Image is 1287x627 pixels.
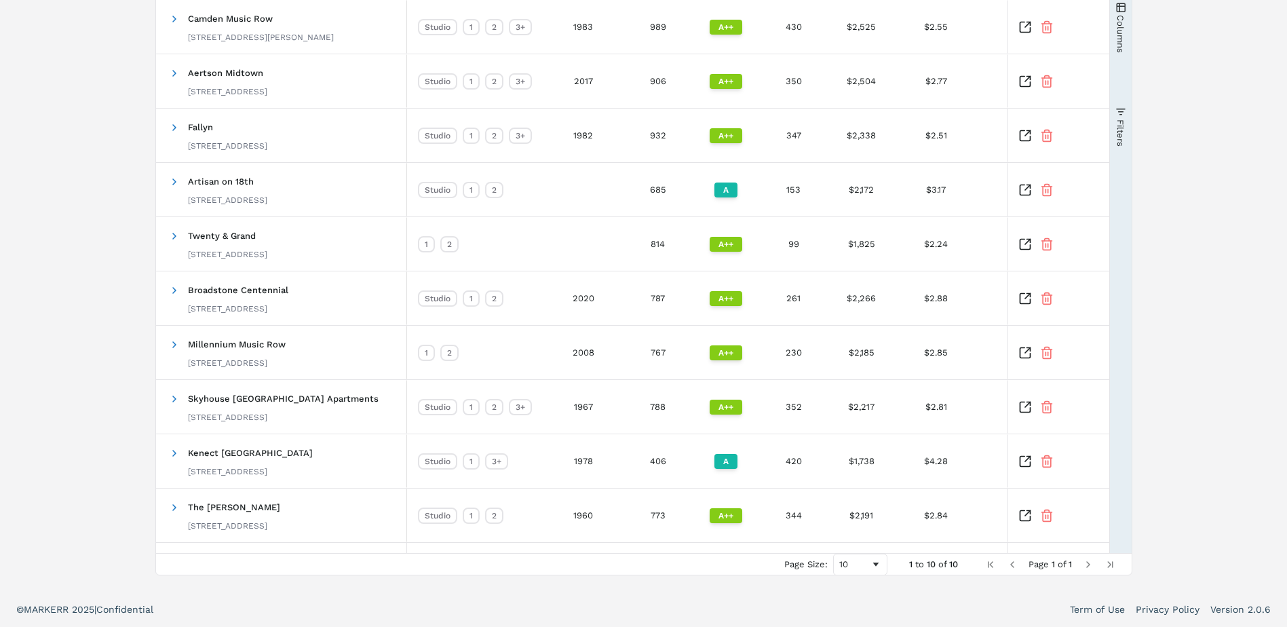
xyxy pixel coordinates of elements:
[1210,603,1271,616] a: Version 2.0.6
[463,128,480,144] div: 1
[188,285,288,295] span: Broadstone Centennial
[710,74,742,89] div: A++
[977,109,1113,162] div: +0.34%
[1018,346,1032,360] a: Inspect Comparable
[418,236,435,252] div: 1
[1018,455,1032,468] a: Inspect Comparable
[977,217,1113,271] div: -
[1018,509,1032,522] a: Inspect Comparable
[485,399,503,415] div: 2
[1018,129,1032,142] a: Inspect Comparable
[485,128,503,144] div: 2
[188,502,280,512] span: The [PERSON_NAME]
[509,19,532,35] div: 3+
[1040,292,1054,305] button: Remove Property From Portfolio
[896,109,977,162] div: $2.51
[1018,292,1032,305] a: Inspect Comparable
[1058,559,1066,569] span: of
[828,326,896,379] div: $2,185
[543,54,624,108] div: 2017
[1018,75,1032,88] a: Inspect Comparable
[710,20,742,35] div: A++
[463,290,480,307] div: 1
[188,195,267,206] div: [STREET_ADDRESS]
[896,434,977,488] div: $4.28
[828,163,896,216] div: $2,172
[927,559,936,569] span: 10
[485,182,503,198] div: 2
[188,520,280,531] div: [STREET_ADDRESS]
[714,183,737,197] div: A
[418,508,457,524] div: Studio
[485,508,503,524] div: 2
[896,380,977,434] div: $2.81
[463,453,480,470] div: 1
[1040,129,1054,142] button: Remove Property From Portfolio
[896,489,977,542] div: $2.84
[896,163,977,216] div: $3.17
[828,54,896,108] div: $2,504
[188,466,313,477] div: [STREET_ADDRESS]
[188,339,286,349] span: Millennium Music Row
[188,86,267,97] div: [STREET_ADDRESS]
[1052,559,1055,569] span: 1
[418,128,457,144] div: Studio
[96,604,153,615] span: Confidential
[760,380,828,434] div: 352
[1029,559,1049,569] span: Page
[188,14,273,24] span: Camden Music Row
[463,19,480,35] div: 1
[543,434,624,488] div: 1978
[828,380,896,434] div: $2,217
[72,604,96,615] span: 2025 |
[977,271,1113,325] div: -0.07%
[1007,559,1018,570] div: Previous Page
[624,326,692,379] div: 767
[463,508,480,524] div: 1
[418,345,435,361] div: 1
[543,489,624,542] div: 1960
[828,217,896,271] div: $1,825
[909,559,913,569] span: 1
[828,271,896,325] div: $2,266
[1040,455,1054,468] button: Remove Property From Portfolio
[188,394,379,404] span: Skyhouse [GEOGRAPHIC_DATA] Apartments
[188,303,288,314] div: [STREET_ADDRESS]
[543,326,624,379] div: 2008
[188,32,334,43] div: [STREET_ADDRESS][PERSON_NAME]
[16,604,24,615] span: ©
[188,176,254,187] span: Artisan on 18th
[1115,119,1126,146] span: Filters
[418,19,457,35] div: Studio
[440,345,459,361] div: 2
[760,163,828,216] div: 153
[760,489,828,542] div: 344
[1069,559,1072,569] span: 1
[977,380,1113,434] div: -1.22%
[760,217,828,271] div: 99
[485,73,503,90] div: 2
[828,489,896,542] div: $2,191
[833,554,887,575] div: Page Size
[714,454,737,469] div: A
[463,182,480,198] div: 1
[624,489,692,542] div: 773
[1136,603,1199,616] a: Privacy Policy
[1040,400,1054,414] button: Remove Property From Portfolio
[188,68,263,78] span: Aertson Midtown
[463,73,480,90] div: 1
[624,217,692,271] div: 814
[896,271,977,325] div: $2.88
[509,73,532,90] div: 3+
[760,54,828,108] div: 350
[1018,237,1032,251] a: Inspect Comparable
[418,290,457,307] div: Studio
[938,559,946,569] span: of
[949,559,958,569] span: 10
[188,412,379,423] div: [STREET_ADDRESS]
[188,249,267,260] div: [STREET_ADDRESS]
[1040,183,1054,197] button: Remove Property From Portfolio
[1070,603,1125,616] a: Term of Use
[977,489,1113,542] div: -1.36%
[188,122,213,132] span: Fallyn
